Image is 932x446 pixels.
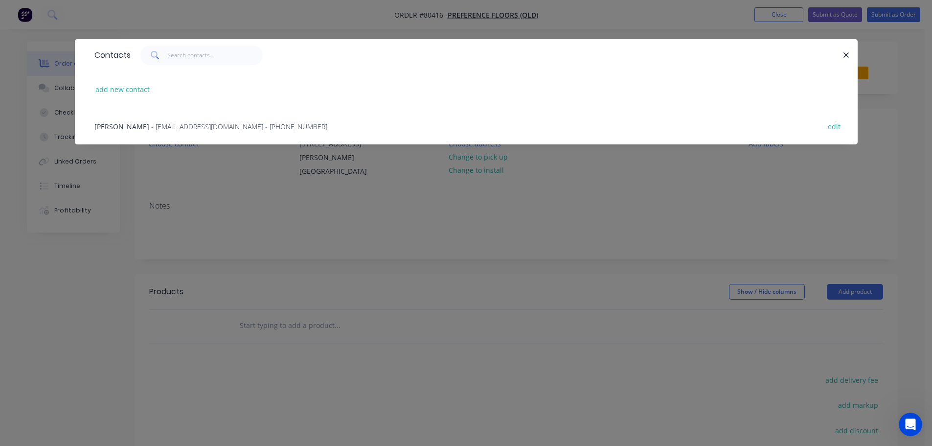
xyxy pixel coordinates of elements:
[94,122,149,131] span: [PERSON_NAME]
[151,122,327,131] span: - [EMAIL_ADDRESS][DOMAIN_NAME] - [PHONE_NUMBER]
[167,46,263,65] input: Search contacts...
[823,119,846,133] button: edit
[899,413,922,436] iframe: Intercom live chat
[90,40,131,71] div: Contacts
[91,83,155,96] button: add new contact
